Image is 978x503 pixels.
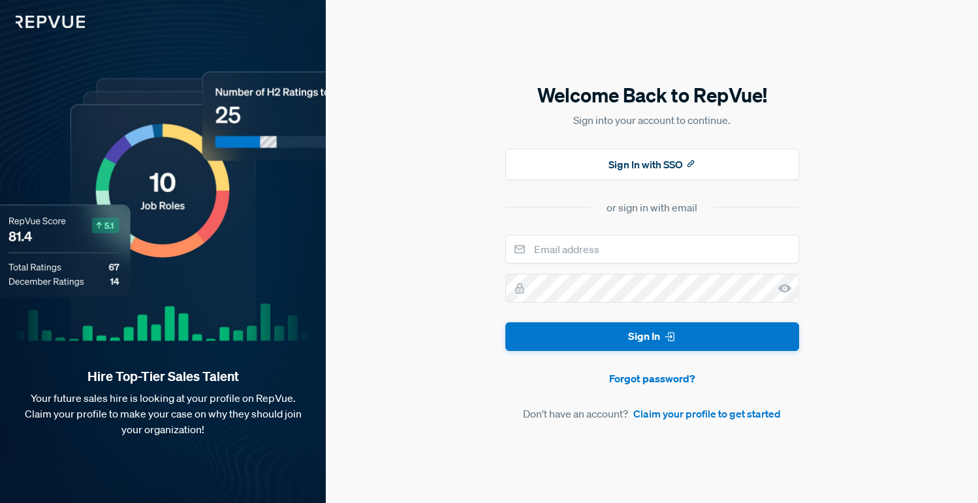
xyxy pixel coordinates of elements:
a: Claim your profile to get started [633,406,781,421]
strong: Hire Top-Tier Sales Talent [21,368,305,385]
button: Sign In with SSO [505,149,799,180]
button: Sign In [505,322,799,352]
a: Forgot password? [505,371,799,386]
div: or sign in with email [607,200,697,215]
p: Sign into your account to continue. [505,112,799,128]
input: Email address [505,235,799,264]
article: Don't have an account? [505,406,799,421]
p: Your future sales hire is looking at your profile on RepVue. Claim your profile to make your case... [21,390,305,437]
h5: Welcome Back to RepVue! [505,82,799,109]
